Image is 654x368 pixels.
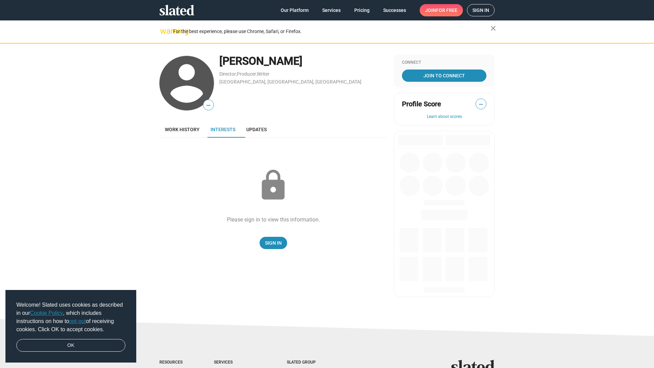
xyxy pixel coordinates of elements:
span: Updates [246,127,267,132]
button: Learn about scores [402,114,486,120]
span: Our Platform [281,4,309,16]
div: Resources [159,360,187,365]
div: Services [214,360,260,365]
div: cookieconsent [5,290,136,363]
mat-icon: lock [256,168,290,202]
span: Join To Connect [403,70,485,82]
a: Join To Connect [402,70,486,82]
a: Work history [159,121,205,138]
div: [PERSON_NAME] [219,54,387,68]
a: Sign in [467,4,495,16]
span: — [476,100,486,109]
mat-icon: warning [160,27,168,35]
div: Connect [402,60,486,65]
span: for free [436,4,457,16]
a: opt-out [69,318,86,324]
a: Cookie Policy [30,310,63,316]
a: Updates [241,121,272,138]
span: Sign In [265,237,282,249]
span: , [256,73,257,76]
span: Work history [165,127,200,132]
span: — [203,101,214,110]
a: Joinfor free [420,4,463,16]
a: dismiss cookie message [16,339,125,352]
span: Pricing [354,4,370,16]
div: For the best experience, please use Chrome, Safari, or Firefox. [173,27,490,36]
a: Director [219,71,236,77]
span: , [236,73,237,76]
a: Writer [257,71,269,77]
a: [GEOGRAPHIC_DATA], [GEOGRAPHIC_DATA], [GEOGRAPHIC_DATA] [219,79,361,85]
span: Sign in [472,4,489,16]
mat-icon: close [489,24,497,32]
span: Services [322,4,341,16]
span: Welcome! Slated uses cookies as described in our , which includes instructions on how to of recei... [16,301,125,334]
a: Interests [205,121,241,138]
div: Please sign in to view this information. [227,216,320,223]
a: Services [317,4,346,16]
span: Interests [211,127,235,132]
a: Pricing [349,4,375,16]
div: Slated Group [287,360,333,365]
a: Successes [378,4,411,16]
span: Join [425,4,457,16]
a: Sign In [260,237,287,249]
span: Successes [383,4,406,16]
span: Profile Score [402,99,441,109]
a: Our Platform [275,4,314,16]
a: Producer [237,71,256,77]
